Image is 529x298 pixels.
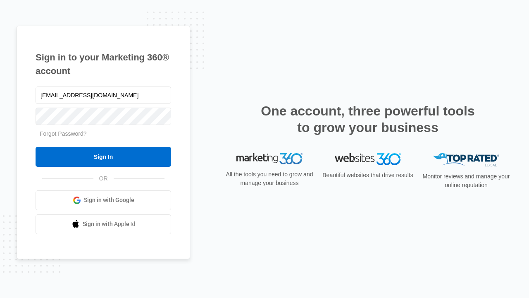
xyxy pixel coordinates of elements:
[93,174,114,183] span: OR
[258,103,477,136] h2: One account, three powerful tools to grow your business
[36,190,171,210] a: Sign in with Google
[36,50,171,78] h1: Sign in to your Marketing 360® account
[36,147,171,167] input: Sign In
[335,153,401,165] img: Websites 360
[84,196,134,204] span: Sign in with Google
[36,87,171,104] input: Email
[40,130,87,137] a: Forgot Password?
[420,172,512,190] p: Monitor reviews and manage your online reputation
[36,214,171,234] a: Sign in with Apple Id
[322,171,414,180] p: Beautiful websites that drive results
[83,220,136,228] span: Sign in with Apple Id
[236,153,303,165] img: Marketing 360
[223,170,316,187] p: All the tools you need to grow and manage your business
[433,153,499,167] img: Top Rated Local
